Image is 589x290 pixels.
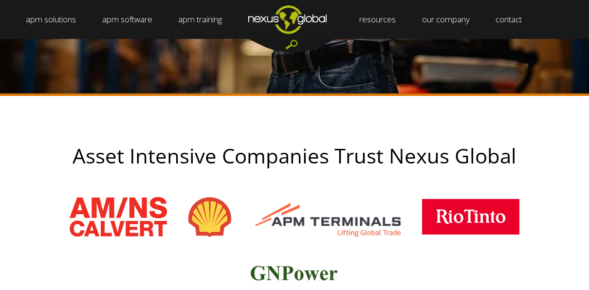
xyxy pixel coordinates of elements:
img: rio_tinto [422,199,519,235]
img: amns_logo [70,197,167,236]
img: shell-logo [186,195,234,239]
img: apm-terminals-logo [253,195,403,239]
